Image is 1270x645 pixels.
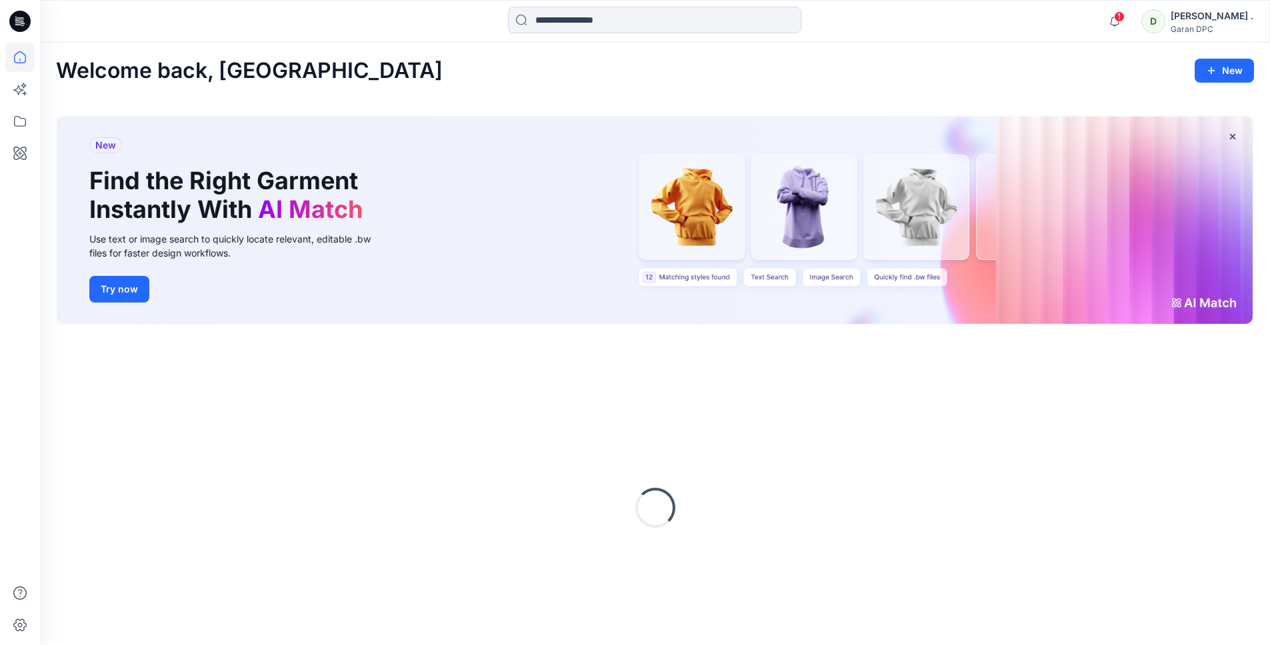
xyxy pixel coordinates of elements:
[1141,9,1165,33] div: D
[89,167,369,224] h1: Find the Right Garment Instantly With
[1114,11,1125,22] span: 1
[1195,59,1254,83] button: New
[258,195,363,224] span: AI Match
[89,232,389,260] div: Use text or image search to quickly locate relevant, editable .bw files for faster design workflows.
[1171,8,1253,24] div: [PERSON_NAME] .
[95,137,116,153] span: New
[56,59,443,83] h2: Welcome back, [GEOGRAPHIC_DATA]
[89,276,149,303] button: Try now
[1171,24,1253,34] div: Garan DPC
